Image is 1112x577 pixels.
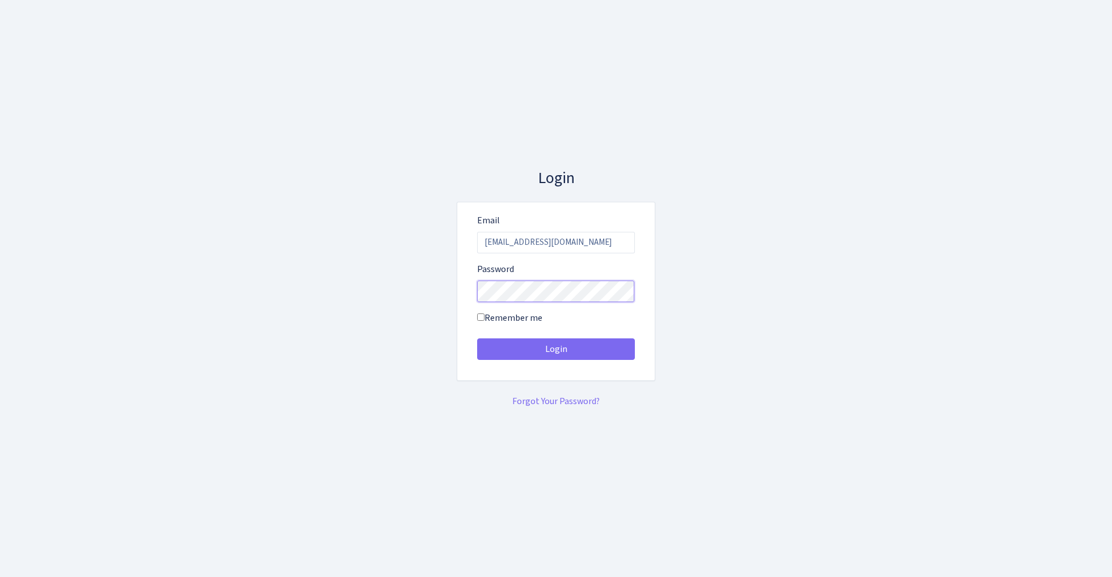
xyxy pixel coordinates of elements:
[477,214,500,227] label: Email
[477,338,635,360] button: Login
[477,262,514,276] label: Password
[512,395,600,408] a: Forgot Your Password?
[477,313,485,321] input: Remember me
[477,311,542,325] label: Remember me
[457,169,655,188] h3: Login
